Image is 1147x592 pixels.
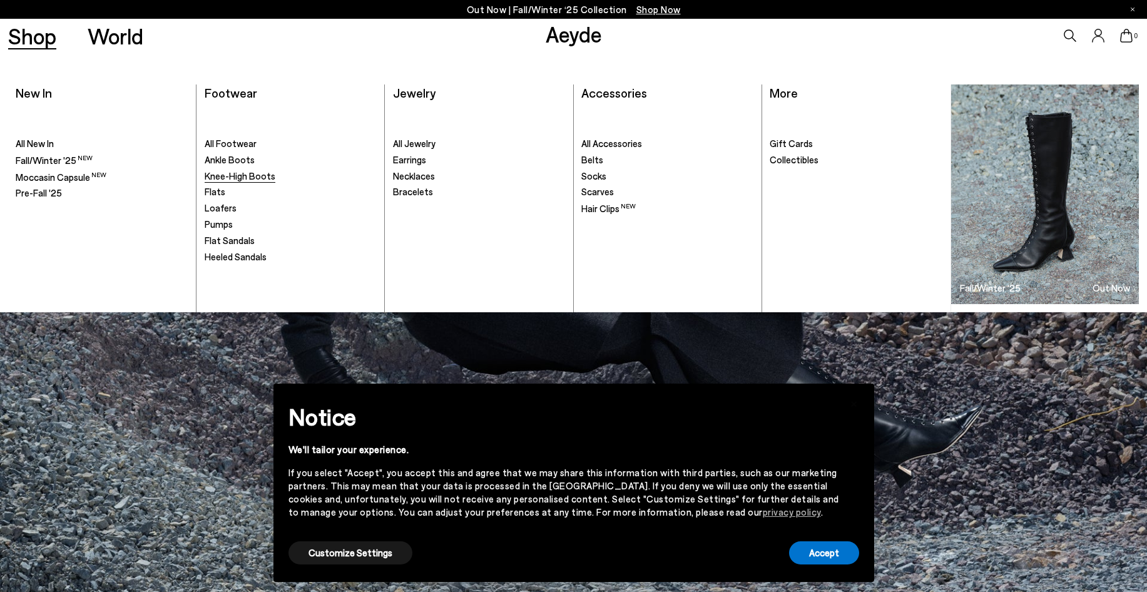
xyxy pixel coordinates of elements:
[205,251,267,262] span: Heeled Sandals
[288,541,412,564] button: Customize Settings
[393,138,436,149] span: All Jewelry
[393,170,565,183] a: Necklaces
[789,541,859,564] button: Accept
[546,21,602,47] a: Aeyde
[581,138,753,150] a: All Accessories
[288,443,839,456] div: We'll tailor your experience.
[763,506,821,518] a: privacy policy
[770,138,942,150] a: Gift Cards
[205,154,255,165] span: Ankle Boots
[839,387,869,417] button: Close this notice
[581,170,606,181] span: Socks
[1133,33,1139,39] span: 0
[16,171,106,183] span: Moccasin Capsule
[581,154,603,165] span: Belts
[16,187,62,198] span: Pre-Fall '25
[951,84,1139,304] img: Group_1295_900x.jpg
[16,171,188,184] a: Moccasin Capsule
[1120,29,1133,43] a: 0
[205,235,255,246] span: Flat Sandals
[581,186,614,197] span: Scarves
[8,25,56,47] a: Shop
[205,218,377,231] a: Pumps
[205,170,275,181] span: Knee-High Boots
[205,251,377,263] a: Heeled Sandals
[393,85,436,100] a: Jewelry
[393,170,435,181] span: Necklaces
[205,154,377,166] a: Ankle Boots
[393,138,565,150] a: All Jewelry
[205,186,377,198] a: Flats
[88,25,143,47] a: World
[581,186,753,198] a: Scarves
[288,466,839,519] div: If you select "Accept", you accept this and agree that we may share this information with third p...
[205,138,257,149] span: All Footwear
[951,84,1139,304] a: Fall/Winter '25 Out Now
[205,218,233,230] span: Pumps
[205,170,377,183] a: Knee-High Boots
[16,138,54,149] span: All New In
[16,187,188,200] a: Pre-Fall '25
[205,202,237,213] span: Loafers
[581,170,753,183] a: Socks
[581,203,636,214] span: Hair Clips
[770,85,798,100] a: More
[960,283,1021,293] h3: Fall/Winter '25
[467,2,681,18] p: Out Now | Fall/Winter ‘25 Collection
[393,154,426,165] span: Earrings
[850,393,859,411] span: ×
[581,202,753,215] a: Hair Clips
[205,186,225,197] span: Flats
[393,186,433,197] span: Bracelets
[16,85,52,100] a: New In
[1093,283,1130,293] h3: Out Now
[205,202,377,215] a: Loafers
[636,4,681,15] span: Navigate to /collections/new-in
[16,138,188,150] a: All New In
[205,138,377,150] a: All Footwear
[288,401,839,433] h2: Notice
[205,235,377,247] a: Flat Sandals
[393,154,565,166] a: Earrings
[16,155,93,166] span: Fall/Winter '25
[581,138,642,149] span: All Accessories
[581,85,647,100] a: Accessories
[205,85,257,100] a: Footwear
[770,154,818,165] span: Collectibles
[770,154,942,166] a: Collectibles
[770,138,813,149] span: Gift Cards
[16,154,188,167] a: Fall/Winter '25
[393,186,565,198] a: Bracelets
[581,154,753,166] a: Belts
